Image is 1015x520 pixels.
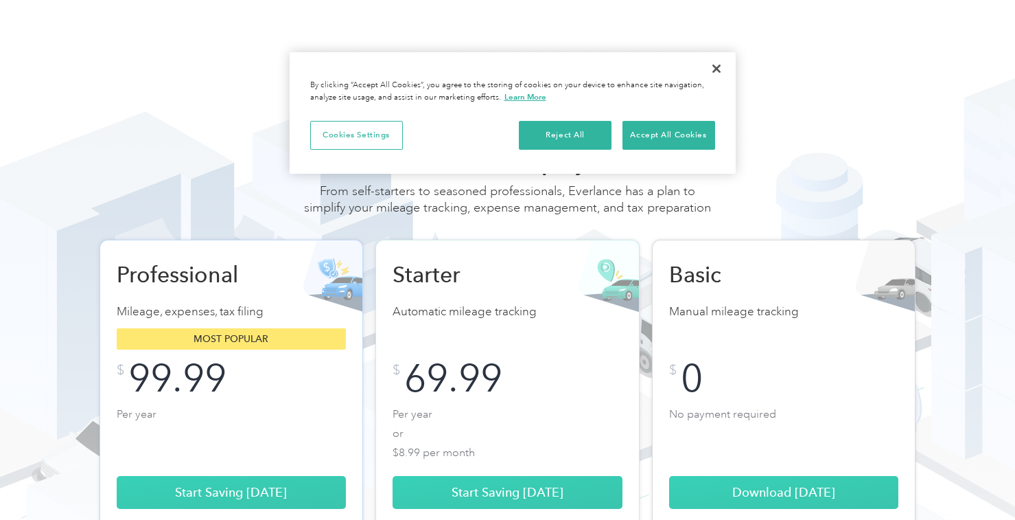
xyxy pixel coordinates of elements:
div: $ [393,363,400,377]
div: By clicking “Accept All Cookies”, you agree to the storing of cookies on your device to enhance s... [310,80,715,104]
a: More information about your privacy, opens in a new tab [504,92,546,102]
button: Close [701,54,732,84]
p: Per year [117,405,347,460]
div: Most popular [117,328,347,350]
button: Reject All [519,121,611,150]
p: Manual mileage tracking [669,302,899,321]
button: Cookies Settings [310,121,403,150]
h2: Basic [669,261,813,289]
div: From self-starters to seasoned professionals, Everlance has a plan to simplify your mileage track... [302,183,714,229]
h2: Professional [117,261,261,289]
a: Start Saving [DATE] [393,476,622,509]
div: 69.99 [404,363,502,394]
div: Privacy [290,52,736,174]
a: Start Saving [DATE] [117,476,347,509]
div: Cookie banner [290,52,736,174]
div: 0 [681,363,703,394]
button: Accept All Cookies [622,121,715,150]
div: $ [117,363,124,377]
p: Per year or $8.99 per month [393,405,622,460]
div: 99.99 [128,363,226,394]
div: $ [669,363,677,377]
p: Automatic mileage tracking [393,302,622,321]
p: No payment required [669,405,899,460]
a: Download [DATE] [669,476,899,509]
p: Mileage, expenses, tax filing [117,302,347,321]
h2: Starter [393,261,537,289]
